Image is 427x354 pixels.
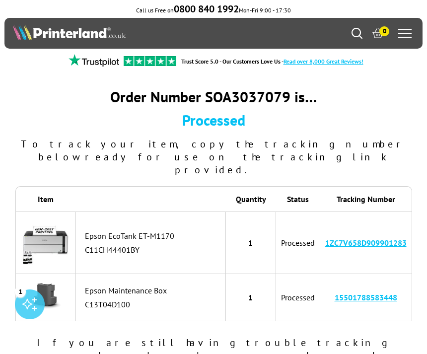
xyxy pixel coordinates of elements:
[85,231,220,241] div: Epson EcoTank ET-M1170
[226,186,276,212] th: Quantity
[226,212,276,274] td: 1
[320,186,412,212] th: Tracking Number
[352,28,362,39] a: Search
[85,285,220,295] div: Epson Maintenance Box
[174,2,239,15] b: 0800 840 1992
[15,186,76,212] th: Item
[85,245,220,255] div: C11CH44401BY
[372,28,383,39] a: 0
[64,54,124,67] img: trustpilot rating
[174,6,239,14] a: 0800 840 1992
[379,26,389,36] span: 0
[124,56,176,66] img: trustpilot rating
[181,58,363,65] a: Trust Score 5.0 - Our Customers Love Us -Read over 8,000 Great Reviews!
[276,274,320,321] td: Processed
[335,292,397,302] a: 15501788583448
[284,58,363,65] span: Read over 8,000 Great Reviews!
[28,279,63,314] img: Epson Maintenance Box
[15,87,412,106] div: Order Number SOA3037079 is…
[276,212,320,274] td: Processed
[21,138,407,176] span: To track your item, copy the tracking number below ready for use on the tracking link provided.
[325,238,407,248] a: 1ZC7V658D909901283
[15,110,412,130] div: Processed
[13,24,213,42] a: Printerland Logo
[85,299,220,309] div: C13T04D100
[226,274,276,321] td: 1
[21,217,71,267] img: Epson EcoTank ET-M1170
[15,286,26,297] div: 1
[276,186,320,212] th: Status
[13,24,126,40] img: Printerland Logo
